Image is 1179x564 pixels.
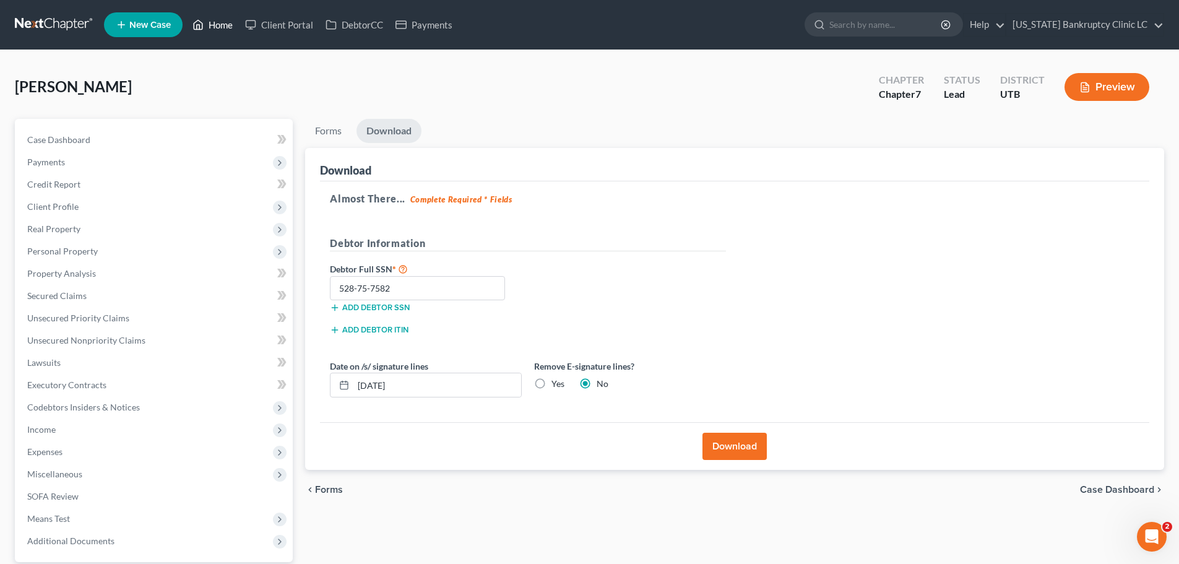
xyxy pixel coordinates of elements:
[320,163,371,178] div: Download
[17,307,293,329] a: Unsecured Priority Claims
[305,119,352,143] a: Forms
[324,261,528,276] label: Debtor Full SSN
[27,134,90,145] span: Case Dashboard
[319,14,389,36] a: DebtorCC
[17,262,293,285] a: Property Analysis
[1065,73,1149,101] button: Preview
[17,285,293,307] a: Secured Claims
[410,194,512,204] strong: Complete Required * Fields
[702,433,767,460] button: Download
[829,13,943,36] input: Search by name...
[15,77,132,95] span: [PERSON_NAME]
[27,246,98,256] span: Personal Property
[305,485,315,495] i: chevron_left
[330,303,410,313] button: Add debtor SSN
[27,536,114,546] span: Additional Documents
[27,157,65,167] span: Payments
[17,173,293,196] a: Credit Report
[27,335,145,345] span: Unsecured Nonpriority Claims
[330,276,505,301] input: XXX-XX-XXXX
[915,88,921,100] span: 7
[27,201,79,212] span: Client Profile
[27,313,129,323] span: Unsecured Priority Claims
[597,378,608,390] label: No
[17,485,293,508] a: SOFA Review
[27,513,70,524] span: Means Test
[27,469,82,479] span: Miscellaneous
[1137,522,1167,552] iframe: Intercom live chat
[17,129,293,151] a: Case Dashboard
[305,485,360,495] button: chevron_left Forms
[879,87,924,102] div: Chapter
[27,179,80,189] span: Credit Report
[1162,522,1172,532] span: 2
[1006,14,1164,36] a: [US_STATE] Bankruptcy Clinic LC
[534,360,726,373] label: Remove E-signature lines?
[879,73,924,87] div: Chapter
[389,14,459,36] a: Payments
[1000,73,1045,87] div: District
[27,357,61,368] span: Lawsuits
[1080,485,1154,495] span: Case Dashboard
[944,73,980,87] div: Status
[17,374,293,396] a: Executory Contracts
[27,380,106,390] span: Executory Contracts
[330,191,1139,206] h5: Almost There...
[27,402,140,412] span: Codebtors Insiders & Notices
[186,14,239,36] a: Home
[27,491,79,501] span: SOFA Review
[551,378,564,390] label: Yes
[330,325,408,335] button: Add debtor ITIN
[964,14,1005,36] a: Help
[239,14,319,36] a: Client Portal
[129,20,171,30] span: New Case
[315,485,343,495] span: Forms
[356,119,421,143] a: Download
[27,290,87,301] span: Secured Claims
[27,223,80,234] span: Real Property
[330,360,428,373] label: Date on /s/ signature lines
[17,352,293,374] a: Lawsuits
[330,236,726,251] h5: Debtor Information
[27,268,96,279] span: Property Analysis
[1154,485,1164,495] i: chevron_right
[944,87,980,102] div: Lead
[27,446,63,457] span: Expenses
[17,329,293,352] a: Unsecured Nonpriority Claims
[1000,87,1045,102] div: UTB
[27,424,56,435] span: Income
[1080,485,1164,495] a: Case Dashboard chevron_right
[353,373,521,397] input: MM/DD/YYYY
